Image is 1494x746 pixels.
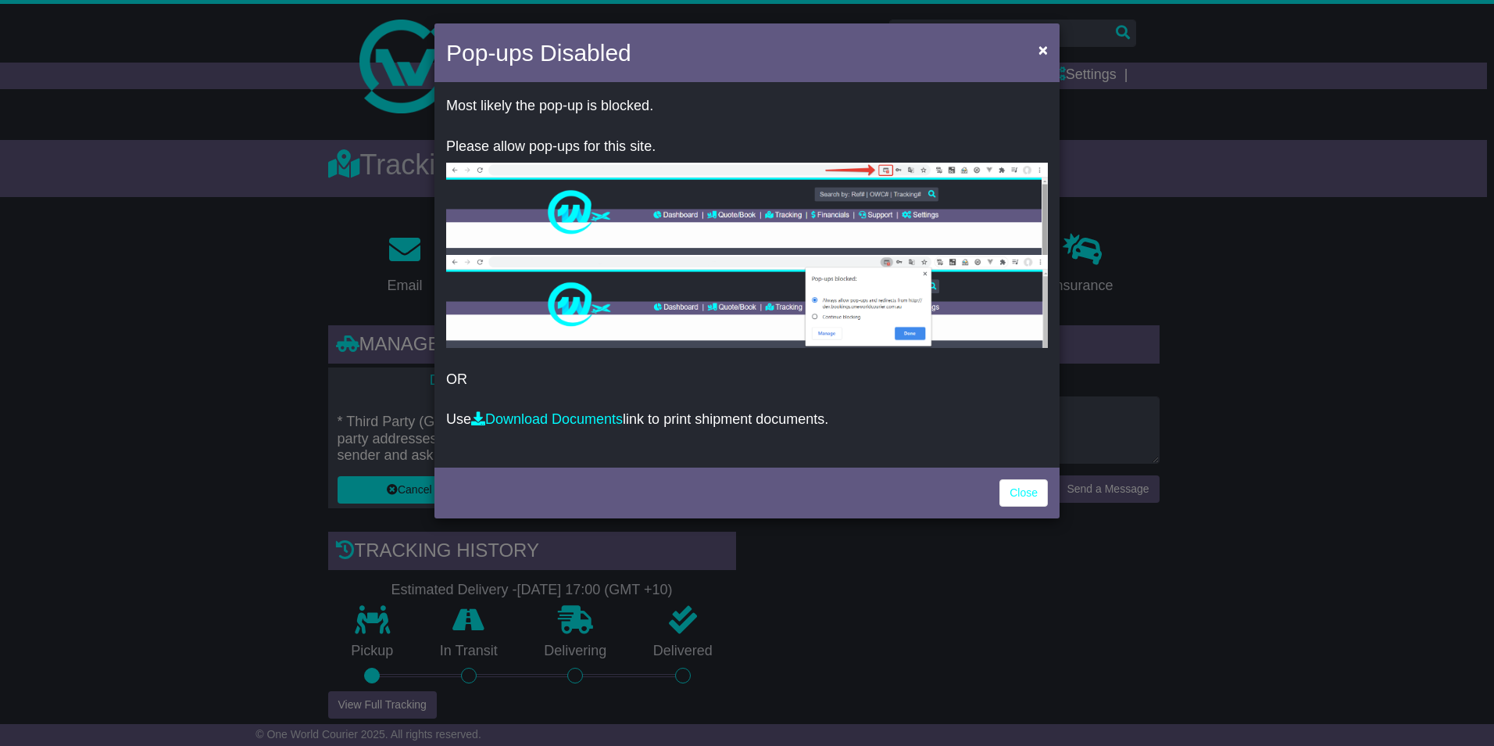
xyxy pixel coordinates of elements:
[1038,41,1048,59] span: ×
[471,411,623,427] a: Download Documents
[446,98,1048,115] p: Most likely the pop-up is blocked.
[1031,34,1056,66] button: Close
[446,138,1048,156] p: Please allow pop-ups for this site.
[434,86,1060,464] div: OR
[446,163,1048,255] img: allow-popup-1.png
[446,35,631,70] h4: Pop-ups Disabled
[999,479,1048,507] a: Close
[446,411,1048,429] p: Use link to print shipment documents.
[446,255,1048,348] img: allow-popup-2.png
